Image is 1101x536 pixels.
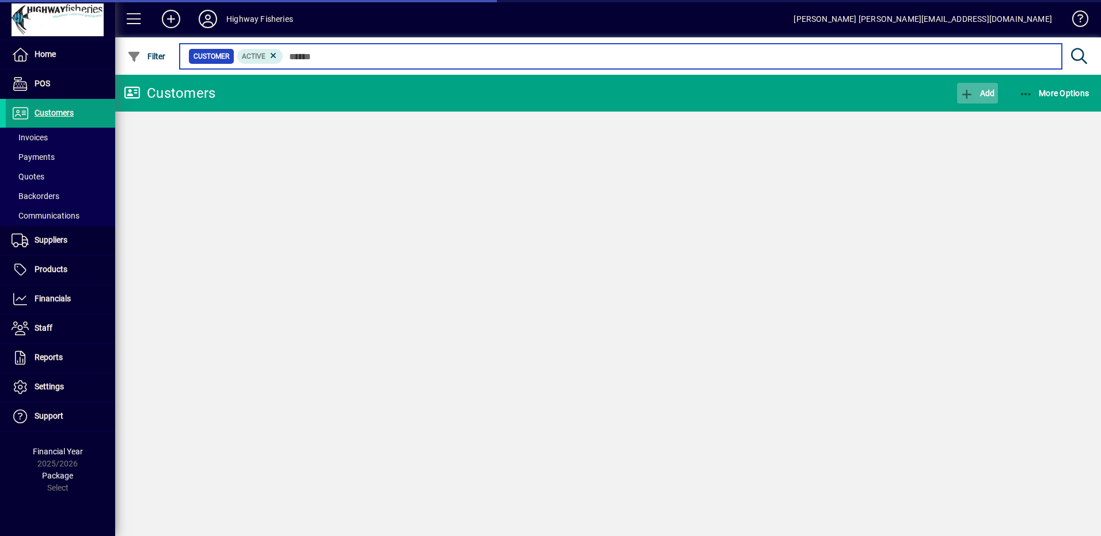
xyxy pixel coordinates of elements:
span: Payments [12,152,55,162]
a: Suppliers [6,226,115,255]
button: Filter [124,46,169,67]
button: Profile [189,9,226,29]
span: Communications [12,211,79,220]
span: Settings [35,382,64,391]
button: Add [957,83,997,104]
span: Home [35,49,56,59]
span: Backorders [12,192,59,201]
span: Support [35,411,63,420]
a: POS [6,70,115,98]
a: Home [6,40,115,69]
span: More Options [1019,89,1089,98]
span: POS [35,79,50,88]
span: Add [960,89,994,98]
button: More Options [1016,83,1092,104]
a: Backorders [6,186,115,206]
span: Quotes [12,172,44,181]
a: Invoices [6,128,115,147]
a: Products [6,255,115,284]
a: Financials [6,285,115,313]
span: Financials [35,294,71,303]
a: Quotes [6,167,115,186]
span: Products [35,265,67,274]
button: Add [153,9,189,29]
a: Settings [6,373,115,401]
a: Reports [6,343,115,372]
div: [PERSON_NAME] [PERSON_NAME][EMAIL_ADDRESS][DOMAIN_NAME] [794,10,1052,28]
span: Suppliers [35,235,67,244]
span: Active [242,52,265,60]
span: Staff [35,323,52,332]
a: Support [6,402,115,431]
span: Filter [127,52,166,61]
a: Communications [6,206,115,225]
span: Customers [35,108,74,117]
span: Reports [35,353,63,362]
a: Payments [6,147,115,167]
a: Staff [6,314,115,343]
mat-chip: Activation Status: Active [237,49,283,64]
span: Invoices [12,133,48,142]
span: Customer [193,51,229,62]
span: Package [42,471,73,480]
div: Highway Fisheries [226,10,293,28]
a: Knowledge Base [1064,2,1087,40]
div: Customers [124,84,215,102]
span: Financial Year [33,447,83,456]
